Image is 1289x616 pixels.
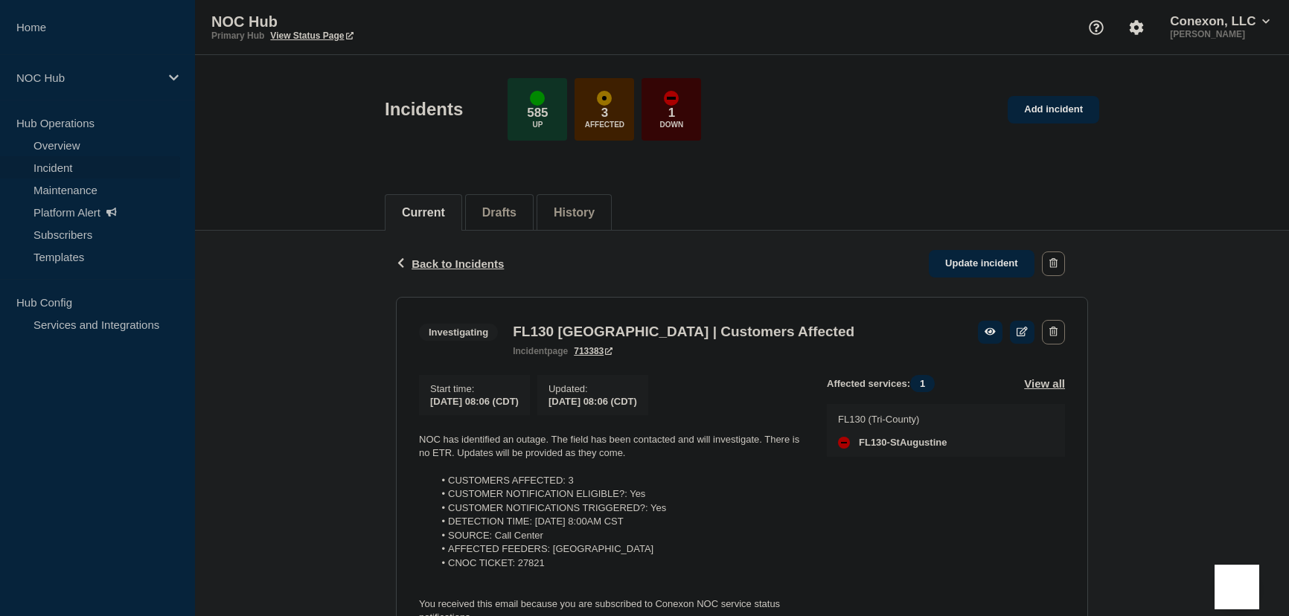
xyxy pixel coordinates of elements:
[1215,565,1259,609] iframe: Help Scout Beacon - Open
[1008,96,1099,123] a: Add incident
[859,437,947,449] span: FL130-StAugustine
[527,106,548,121] p: 585
[434,474,804,487] li: CUSTOMERS AFFECTED: 3
[585,121,624,129] p: Affected
[910,375,935,392] span: 1
[548,383,637,394] p: Updated :
[838,437,850,449] div: down
[430,383,519,394] p: Start time :
[574,346,612,356] a: 713383
[419,433,803,461] p: NOC has identified an outage. The field has been contacted and will investigate. There is no ETR....
[419,324,498,341] span: Investigating
[16,71,159,84] p: NOC Hub
[434,542,804,556] li: AFFECTED FEEDERS: [GEOGRAPHIC_DATA]
[838,414,947,425] p: FL130 (Tri-County)
[434,529,804,542] li: SOURCE: Call Center
[402,206,445,219] button: Current
[1167,14,1273,29] button: Conexon, LLC
[929,250,1034,277] a: Update incident
[513,346,568,356] p: page
[434,501,804,515] li: CUSTOMER NOTIFICATIONS TRIGGERED?: Yes
[434,487,804,501] li: CUSTOMER NOTIFICATION ELIGIBLE?: Yes
[412,257,504,270] span: Back to Incidents
[434,515,804,528] li: DETECTION TIME: [DATE] 8:00AM CST
[211,13,509,31] p: NOC Hub
[532,121,543,129] p: Up
[434,556,804,570] li: CNOC TICKET: 27821
[211,31,264,41] p: Primary Hub
[482,206,516,219] button: Drafts
[270,31,353,41] a: View Status Page
[430,396,519,407] span: [DATE] 08:06 (CDT)
[554,206,595,219] button: History
[660,121,684,129] p: Down
[597,91,612,106] div: affected
[1167,29,1273,39] p: [PERSON_NAME]
[601,106,608,121] p: 3
[513,324,854,340] h3: FL130 [GEOGRAPHIC_DATA] | Customers Affected
[827,375,942,392] span: Affected services:
[1081,12,1112,43] button: Support
[396,257,504,270] button: Back to Incidents
[548,394,637,407] div: [DATE] 08:06 (CDT)
[530,91,545,106] div: up
[1121,12,1152,43] button: Account settings
[664,91,679,106] div: down
[1024,375,1065,392] button: View all
[668,106,675,121] p: 1
[513,346,547,356] span: incident
[385,99,463,120] h1: Incidents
